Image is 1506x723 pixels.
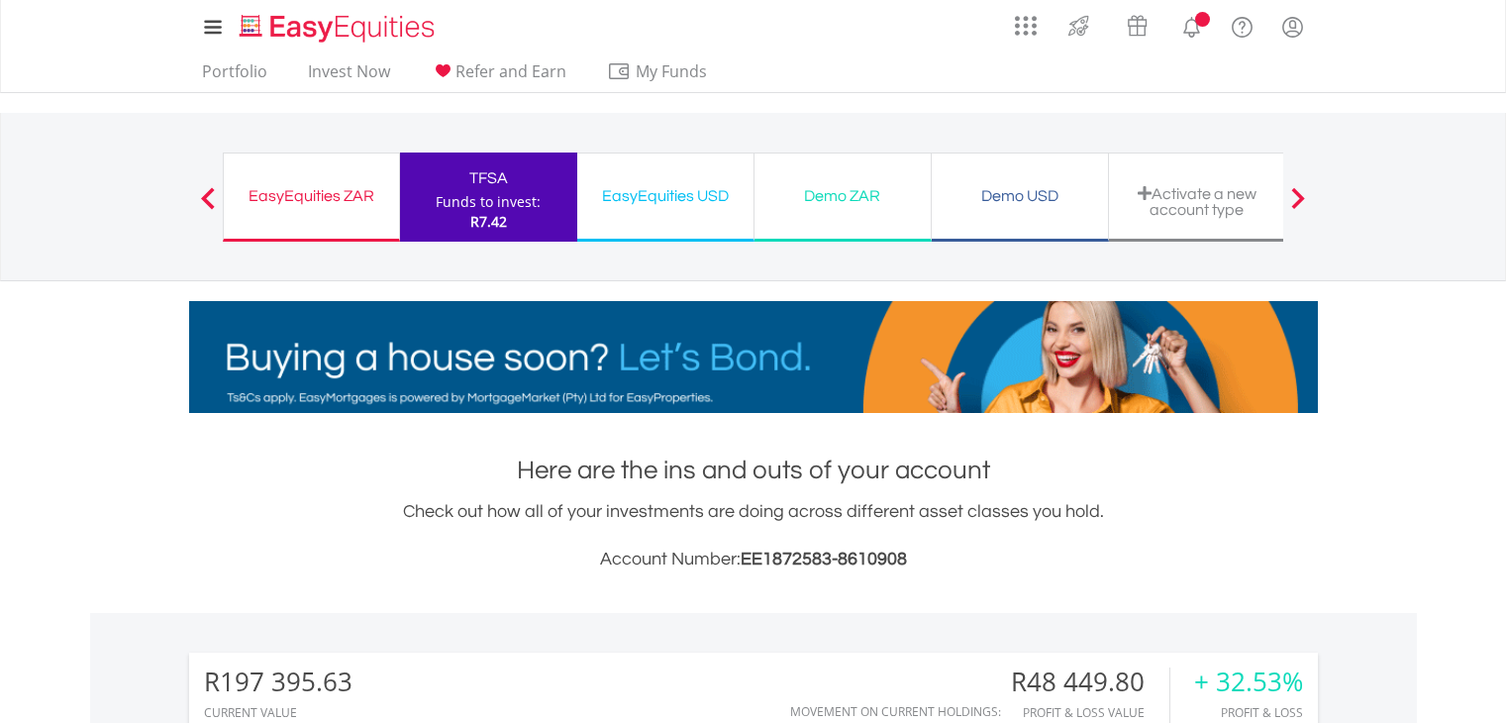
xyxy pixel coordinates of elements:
div: EasyEquities USD [589,182,742,210]
div: EasyEquities ZAR [236,182,387,210]
a: Vouchers [1108,5,1166,42]
h3: Account Number: [189,546,1318,573]
div: + 32.53% [1194,668,1303,696]
div: Activate a new account type [1121,185,1273,218]
a: Invest Now [300,61,398,92]
a: AppsGrid [1002,5,1050,37]
a: Refer and Earn [423,61,574,92]
span: R7.42 [470,212,507,231]
a: FAQ's and Support [1217,5,1267,45]
h1: Here are the ins and outs of your account [189,453,1318,488]
div: Demo USD [944,182,1096,210]
div: Movement on Current Holdings: [790,705,1001,718]
div: Funds to invest: [436,192,541,212]
img: thrive-v2.svg [1062,10,1095,42]
div: Profit & Loss [1194,706,1303,719]
div: Check out how all of your investments are doing across different asset classes you hold. [189,498,1318,573]
img: grid-menu-icon.svg [1015,15,1037,37]
img: EasyMortage Promotion Banner [189,301,1318,413]
div: CURRENT VALUE [204,706,352,719]
span: Refer and Earn [455,60,566,82]
div: R197 395.63 [204,668,352,696]
a: Notifications [1166,5,1217,45]
a: Portfolio [194,61,275,92]
a: My Profile [1267,5,1318,49]
div: R48 449.80 [1011,668,1169,696]
img: EasyEquities_Logo.png [236,12,443,45]
img: vouchers-v2.svg [1121,10,1154,42]
span: EE1872583-8610908 [741,550,907,568]
div: TFSA [412,164,565,192]
div: Demo ZAR [766,182,919,210]
a: Home page [232,5,443,45]
div: Profit & Loss Value [1011,706,1169,719]
span: My Funds [607,58,737,84]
